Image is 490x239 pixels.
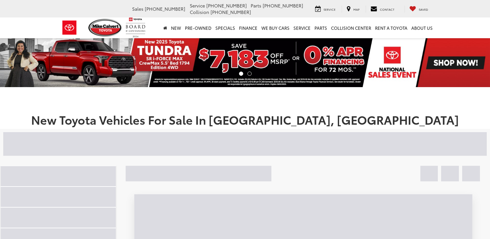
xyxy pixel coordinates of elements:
a: About Us [409,17,435,38]
span: Contact [380,7,394,11]
span: Saved [419,7,428,11]
span: Parts [251,2,261,9]
span: [PHONE_NUMBER] [263,2,303,9]
a: Map [342,6,364,13]
span: Map [353,7,359,11]
span: Service [190,2,205,9]
img: Toyota [57,17,82,38]
a: Finance [237,17,259,38]
a: Service [291,17,313,38]
span: Service [324,7,336,11]
span: Sales [132,6,143,12]
a: Specials [213,17,237,38]
img: Mike Calvert Toyota [88,19,123,37]
span: [PHONE_NUMBER] [206,2,247,9]
span: [PHONE_NUMBER] [211,9,251,15]
a: Contact [366,6,399,13]
a: Rent a Toyota [373,17,409,38]
span: Collision [190,9,209,15]
a: Parts [313,17,329,38]
a: Collision Center [329,17,373,38]
span: [PHONE_NUMBER] [145,6,185,12]
a: Service [310,6,340,13]
a: Pre-Owned [183,17,213,38]
a: WE BUY CARS [259,17,291,38]
a: My Saved Vehicles [405,6,433,13]
a: New [169,17,183,38]
a: Home [161,17,169,38]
